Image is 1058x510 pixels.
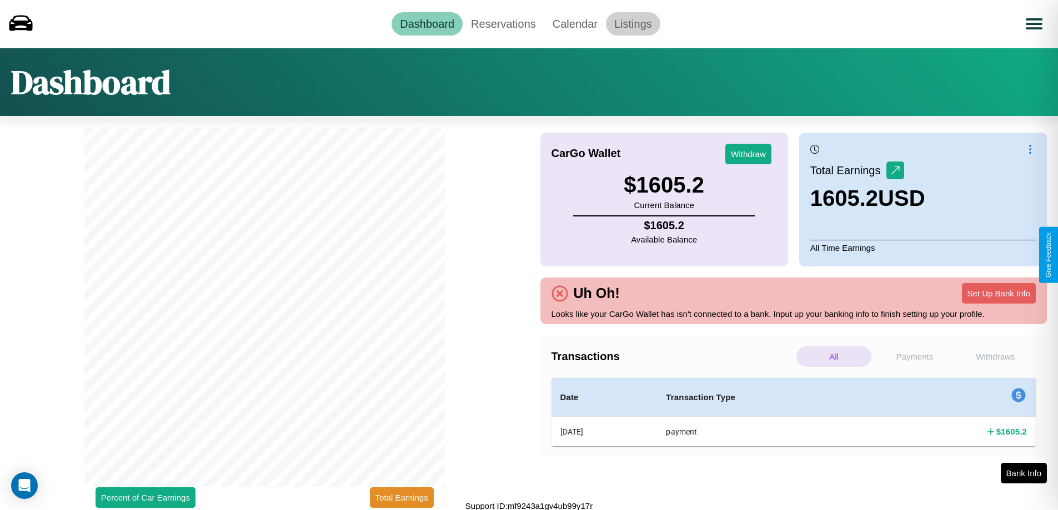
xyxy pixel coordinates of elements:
[810,160,886,180] p: Total Earnings
[463,12,544,36] a: Reservations
[725,144,771,164] button: Withdraw
[551,417,658,447] th: [DATE]
[568,285,625,301] h4: Uh Oh!
[810,240,1036,255] p: All Time Earnings
[544,12,606,36] a: Calendar
[1019,8,1050,39] button: Open menu
[551,378,1036,446] table: simple table
[551,350,794,363] h4: Transactions
[11,59,171,105] h1: Dashboard
[958,346,1033,367] p: Withdraws
[624,173,704,198] h3: $ 1605.2
[551,306,1036,321] p: Looks like your CarGo Wallet has isn't connected to a bank. Input up your banking info to finish ...
[370,487,434,508] button: Total Earnings
[877,346,952,367] p: Payments
[631,219,697,232] h4: $ 1605.2
[1045,233,1052,277] div: Give Feedback
[560,391,649,404] h4: Date
[666,391,873,404] h4: Transaction Type
[657,417,882,447] th: payment
[810,186,925,211] h3: 1605.2 USD
[996,426,1027,437] h4: $ 1605.2
[796,346,871,367] p: All
[631,232,697,247] p: Available Balance
[1001,463,1047,483] button: Bank Info
[551,147,621,160] h4: CarGo Wallet
[96,487,195,508] button: Percent of Car Earnings
[962,283,1036,304] button: Set Up Bank Info
[606,12,660,36] a: Listings
[624,198,704,213] p: Current Balance
[392,12,463,36] a: Dashboard
[11,472,38,499] div: Open Intercom Messenger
